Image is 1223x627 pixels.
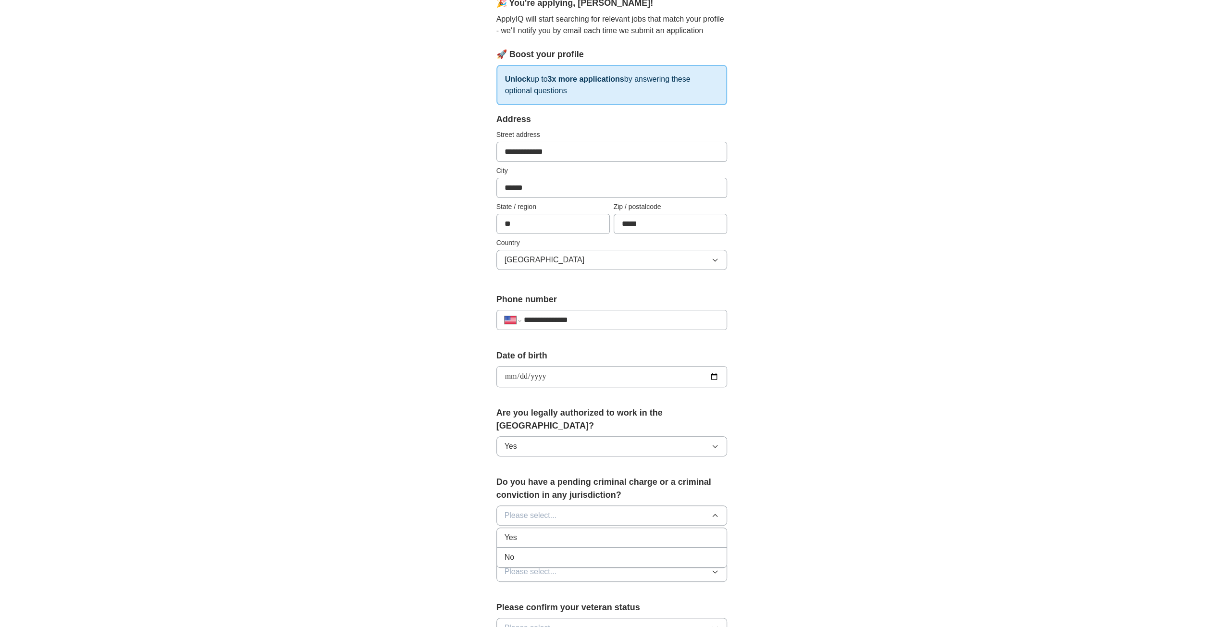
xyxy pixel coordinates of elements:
[505,566,557,578] span: Please select...
[505,441,517,452] span: Yes
[496,505,727,526] button: Please select...
[505,510,557,521] span: Please select...
[505,75,531,83] strong: Unlock
[496,349,727,362] label: Date of birth
[496,406,727,432] label: Are you legally authorized to work in the [GEOGRAPHIC_DATA]?
[505,254,585,266] span: [GEOGRAPHIC_DATA]
[496,250,727,270] button: [GEOGRAPHIC_DATA]
[496,48,727,61] div: 🚀 Boost your profile
[496,113,727,126] div: Address
[496,293,727,306] label: Phone number
[496,166,727,176] label: City
[505,552,514,563] span: No
[496,13,727,37] p: ApplyIQ will start searching for relevant jobs that match your profile - we'll notify you by emai...
[547,75,624,83] strong: 3x more applications
[505,532,517,543] span: Yes
[496,130,727,140] label: Street address
[496,238,727,248] label: Country
[496,65,727,105] p: up to by answering these optional questions
[496,202,610,212] label: State / region
[496,436,727,456] button: Yes
[496,476,727,502] label: Do you have a pending criminal charge or a criminal conviction in any jurisdiction?
[496,562,727,582] button: Please select...
[496,601,727,614] label: Please confirm your veteran status
[614,202,727,212] label: Zip / postalcode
